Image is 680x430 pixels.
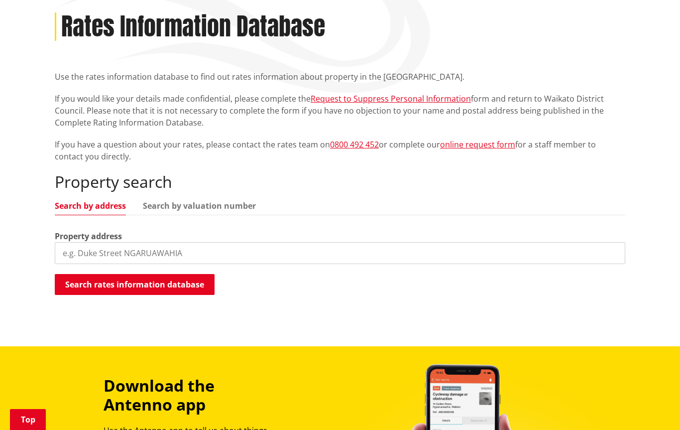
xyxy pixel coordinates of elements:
[55,139,625,162] p: If you have a question about your rates, please contact the rates team on or complete our for a s...
[440,139,515,150] a: online request form
[55,172,625,191] h2: Property search
[311,93,471,104] a: Request to Suppress Personal Information
[10,409,46,430] a: Top
[61,12,325,41] h1: Rates Information Database
[55,71,625,83] p: Use the rates information database to find out rates information about property in the [GEOGRAPHI...
[55,242,625,264] input: e.g. Duke Street NGARUAWAHIA
[55,274,215,295] button: Search rates information database
[104,376,284,415] h3: Download the Antenno app
[55,202,126,210] a: Search by address
[55,93,625,129] p: If you would like your details made confidential, please complete the form and return to Waikato ...
[330,139,379,150] a: 0800 492 452
[55,230,122,242] label: Property address
[634,388,670,424] iframe: Messenger Launcher
[143,202,256,210] a: Search by valuation number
